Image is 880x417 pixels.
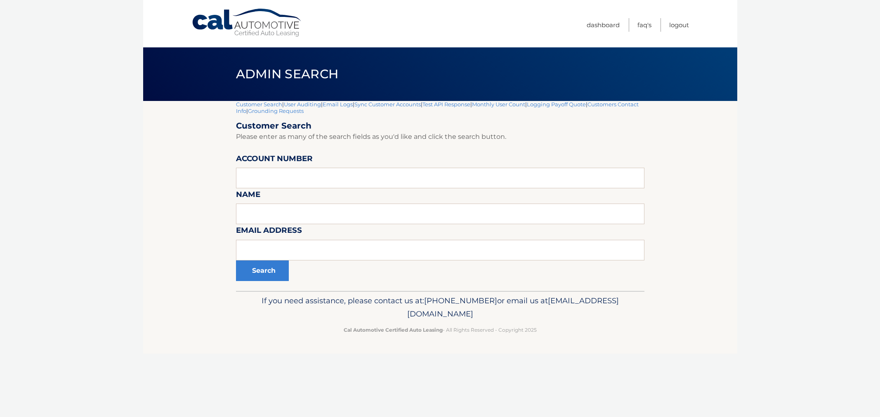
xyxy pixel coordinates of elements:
button: Search [236,260,289,281]
a: Monthly User Count [472,101,525,108]
a: Dashboard [587,18,620,32]
a: Sync Customer Accounts [354,101,421,108]
label: Name [236,188,260,204]
strong: Cal Automotive Certified Auto Leasing [344,327,443,333]
label: Account Number [236,152,313,168]
span: [PHONE_NUMBER] [424,296,497,305]
label: Email Address [236,224,302,239]
h2: Customer Search [236,121,644,131]
p: - All Rights Reserved - Copyright 2025 [241,326,639,334]
a: Test API Response [422,101,470,108]
a: Customer Search [236,101,282,108]
p: If you need assistance, please contact us at: or email us at [241,294,639,321]
a: Email Logs [323,101,353,108]
span: Admin Search [236,66,339,82]
a: FAQ's [637,18,651,32]
a: Cal Automotive [191,8,303,37]
a: Logging Payoff Quote [527,101,586,108]
div: | | | | | | | | [236,101,644,291]
a: Grounding Requests [248,108,304,114]
a: User Auditing [284,101,321,108]
p: Please enter as many of the search fields as you'd like and click the search button. [236,131,644,143]
a: Customers Contact Info [236,101,639,114]
a: Logout [669,18,689,32]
